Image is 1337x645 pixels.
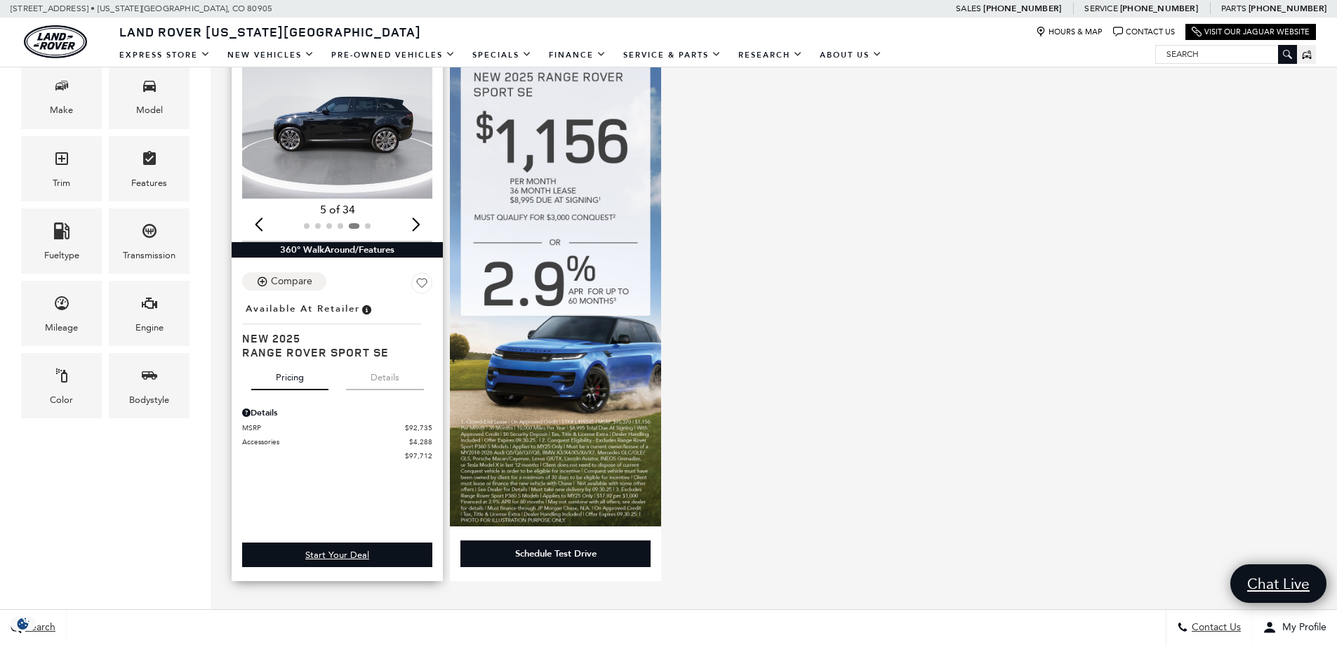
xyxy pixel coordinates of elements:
[1113,27,1175,37] a: Contact Us
[109,353,189,418] div: BodystyleBodystyle
[129,392,169,408] div: Bodystyle
[136,102,163,118] div: Model
[242,423,432,433] a: MSRP $92,735
[983,3,1061,14] a: [PHONE_NUMBER]
[21,208,102,274] div: FueltypeFueltype
[109,63,189,128] div: ModelModel
[1252,610,1337,645] button: Open user profile menu
[141,219,158,248] span: Transmission
[811,43,891,67] a: About Us
[1036,27,1103,37] a: Hours & Map
[406,209,425,240] div: Next slide
[242,299,432,359] a: Available at RetailerNew 2025Range Rover Sport SE
[242,543,432,567] a: Start Your Deal
[7,616,39,631] section: Click to Open Cookie Consent Modal
[411,272,432,299] button: Save Vehicle
[141,291,158,320] span: Engine
[242,423,405,433] span: MSRP
[53,147,70,175] span: Trim
[346,359,424,390] button: details tab
[219,43,323,67] a: New Vehicles
[109,281,189,346] div: EngineEngine
[1120,3,1198,14] a: [PHONE_NUMBER]
[1277,622,1326,634] span: My Profile
[251,359,328,390] button: pricing tab
[11,4,272,13] a: [STREET_ADDRESS] • [US_STATE][GEOGRAPHIC_DATA], CO 80905
[1084,4,1117,13] span: Service
[109,136,189,201] div: FeaturesFeatures
[21,136,102,201] div: TrimTrim
[242,345,422,359] span: Range Rover Sport SE
[730,43,811,67] a: Research
[53,364,70,392] span: Color
[119,23,421,40] span: Land Rover [US_STATE][GEOGRAPHIC_DATA]
[1188,622,1241,634] span: Contact Us
[1249,3,1326,14] a: [PHONE_NUMBER]
[141,364,158,392] span: Bodystyle
[464,43,540,67] a: Specials
[7,616,39,631] img: Opt-Out Icon
[540,43,615,67] a: Finance
[141,74,158,102] span: Model
[21,353,102,418] div: ColorColor
[141,147,158,175] span: Features
[1192,27,1310,37] a: Visit Our Jaguar Website
[242,406,432,419] div: Pricing Details - Range Rover Sport SE
[45,320,78,335] div: Mileage
[131,175,167,191] div: Features
[53,74,70,102] span: Make
[323,43,464,67] a: Pre-Owned Vehicles
[50,102,73,118] div: Make
[242,451,432,461] a: $97,712
[242,54,434,199] div: 5 / 6
[242,543,432,567] div: undefined - Range Rover Sport SE
[50,392,73,408] div: Color
[409,437,432,447] span: $4,288
[53,291,70,320] span: Mileage
[21,281,102,346] div: MileageMileage
[460,540,651,567] div: Schedule Test Drive
[242,437,432,447] a: Accessories $4,288
[53,219,70,248] span: Fueltype
[1240,574,1317,593] span: Chat Live
[109,208,189,274] div: TransmissionTransmission
[1230,564,1326,603] a: Chat Live
[111,23,430,40] a: Land Rover [US_STATE][GEOGRAPHIC_DATA]
[111,43,891,67] nav: Main Navigation
[242,202,432,218] div: 5 of 34
[111,43,219,67] a: EXPRESS STORE
[515,547,597,560] div: Schedule Test Drive
[242,331,422,345] span: New 2025
[53,175,70,191] div: Trim
[405,423,432,433] span: $92,735
[405,451,432,461] span: $97,712
[1156,46,1296,62] input: Search
[249,209,268,240] div: Previous slide
[242,272,326,291] button: Compare Vehicle
[123,248,175,263] div: Transmission
[242,437,409,447] span: Accessories
[271,275,312,288] div: Compare
[242,54,434,199] img: 2025 Land Rover Range Rover Sport SE 5
[615,43,730,67] a: Service & Parts
[246,301,360,317] span: Available at Retailer
[21,63,102,128] div: MakeMake
[24,25,87,58] img: Land Rover
[135,320,164,335] div: Engine
[44,248,79,263] div: Fueltype
[956,4,981,13] span: Sales
[24,25,87,58] a: land-rover
[1221,4,1246,13] span: Parts
[232,242,443,258] div: 360° WalkAround/Features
